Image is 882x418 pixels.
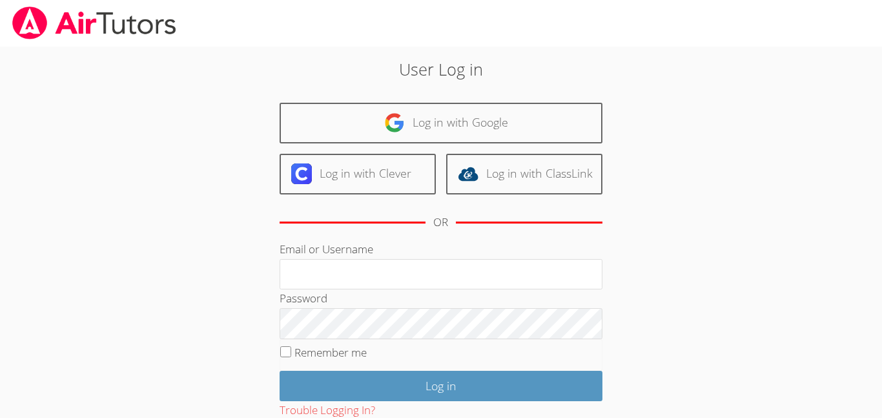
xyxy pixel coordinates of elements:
img: google-logo-50288ca7cdecda66e5e0955fdab243c47b7ad437acaf1139b6f446037453330a.svg [384,112,405,133]
a: Log in with ClassLink [446,154,602,194]
img: classlink-logo-d6bb404cc1216ec64c9a2012d9dc4662098be43eaf13dc465df04b49fa7ab582.svg [458,163,478,184]
a: Log in with Clever [280,154,436,194]
img: airtutors_banner-c4298cdbf04f3fff15de1276eac7730deb9818008684d7c2e4769d2f7ddbe033.png [11,6,178,39]
label: Email or Username [280,242,373,256]
label: Remember me [294,345,367,360]
a: Log in with Google [280,103,602,143]
label: Password [280,291,327,306]
input: Log in [280,371,602,401]
h2: User Log in [203,57,679,81]
img: clever-logo-6eab21bc6e7a338710f1a6ff85c0baf02591cd810cc4098c63d3a4b26e2feb20.svg [291,163,312,184]
div: OR [433,213,448,232]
